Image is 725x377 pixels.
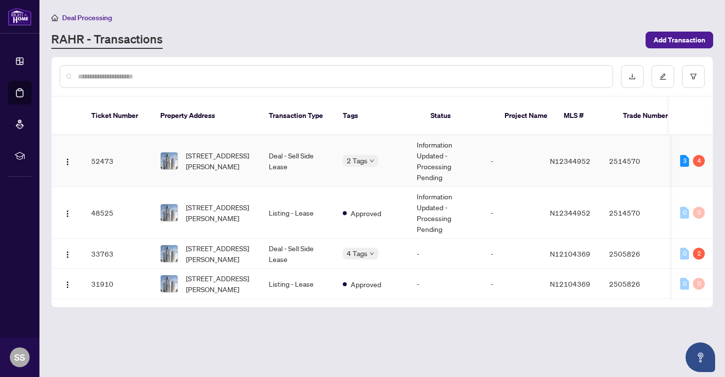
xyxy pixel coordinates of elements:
[409,269,483,299] td: -
[601,135,670,187] td: 2514570
[693,155,705,167] div: 4
[60,205,75,221] button: Logo
[64,210,72,218] img: Logo
[64,158,72,166] img: Logo
[621,65,644,88] button: download
[83,97,152,135] th: Ticket Number
[423,97,497,135] th: Status
[186,150,253,172] span: [STREET_ADDRESS][PERSON_NAME]
[64,281,72,289] img: Logo
[51,14,58,21] span: home
[261,269,335,299] td: Listing - Lease
[51,31,163,49] a: RAHR - Transactions
[483,269,542,299] td: -
[261,135,335,187] td: Deal - Sell Side Lease
[693,278,705,290] div: 0
[550,156,590,165] span: N12344952
[659,73,666,80] span: edit
[550,279,590,288] span: N12104369
[483,135,542,187] td: -
[629,73,636,80] span: download
[83,269,152,299] td: 31910
[14,350,25,364] span: SS
[601,269,670,299] td: 2505826
[83,187,152,239] td: 48525
[693,248,705,260] div: 2
[161,275,178,292] img: thumbnail-img
[686,342,715,372] button: Open asap
[60,246,75,262] button: Logo
[369,251,374,256] span: down
[680,248,689,260] div: 0
[409,135,483,187] td: Information Updated - Processing Pending
[8,7,32,26] img: logo
[186,202,253,224] span: [STREET_ADDRESS][PERSON_NAME]
[62,13,112,22] span: Deal Processing
[693,207,705,219] div: 0
[556,97,615,135] th: MLS #
[483,187,542,239] td: -
[615,97,684,135] th: Trade Number
[409,239,483,269] td: -
[83,135,152,187] td: 52473
[497,97,556,135] th: Project Name
[161,245,178,262] img: thumbnail-img
[261,239,335,269] td: Deal - Sell Side Lease
[347,248,367,259] span: 4 Tags
[261,187,335,239] td: Listing - Lease
[483,239,542,269] td: -
[550,249,590,258] span: N12104369
[64,251,72,259] img: Logo
[60,153,75,169] button: Logo
[83,239,152,269] td: 33763
[335,97,423,135] th: Tags
[152,97,261,135] th: Property Address
[653,32,705,48] span: Add Transaction
[601,187,670,239] td: 2514570
[550,208,590,217] span: N12344952
[347,155,367,166] span: 2 Tags
[186,273,253,295] span: [STREET_ADDRESS][PERSON_NAME]
[261,97,335,135] th: Transaction Type
[690,73,697,80] span: filter
[680,155,689,167] div: 3
[351,279,381,290] span: Approved
[60,276,75,292] button: Logo
[161,152,178,169] img: thumbnail-img
[351,208,381,219] span: Approved
[409,187,483,239] td: Information Updated - Processing Pending
[680,278,689,290] div: 0
[646,32,713,48] button: Add Transaction
[682,65,705,88] button: filter
[186,243,253,264] span: [STREET_ADDRESS][PERSON_NAME]
[680,207,689,219] div: 0
[652,65,674,88] button: edit
[601,239,670,269] td: 2505826
[369,158,374,163] span: down
[161,204,178,221] img: thumbnail-img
